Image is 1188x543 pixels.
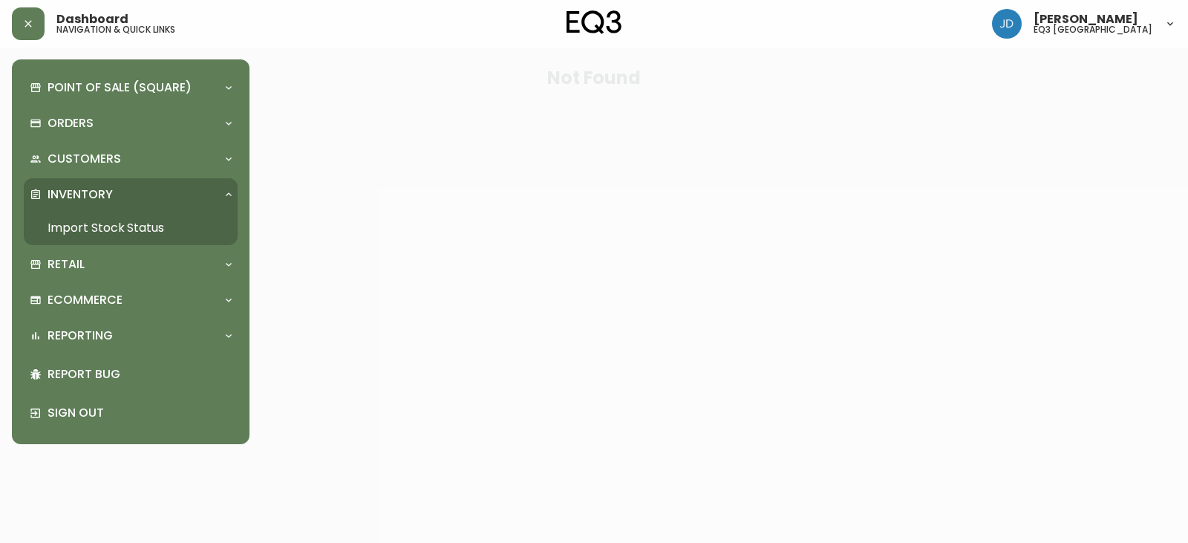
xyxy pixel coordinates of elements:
[24,143,238,175] div: Customers
[48,328,113,344] p: Reporting
[48,405,232,421] p: Sign Out
[567,10,621,34] img: logo
[24,284,238,316] div: Ecommerce
[48,151,121,167] p: Customers
[48,256,85,273] p: Retail
[48,292,123,308] p: Ecommerce
[24,248,238,281] div: Retail
[24,394,238,432] div: Sign Out
[992,9,1022,39] img: 7c567ac048721f22e158fd313f7f0981
[1034,13,1138,25] span: [PERSON_NAME]
[24,355,238,394] div: Report Bug
[24,71,238,104] div: Point of Sale (Square)
[24,178,238,211] div: Inventory
[56,13,128,25] span: Dashboard
[24,107,238,140] div: Orders
[48,115,94,131] p: Orders
[56,25,175,34] h5: navigation & quick links
[48,79,192,96] p: Point of Sale (Square)
[24,319,238,352] div: Reporting
[48,186,113,203] p: Inventory
[1034,25,1152,34] h5: eq3 [GEOGRAPHIC_DATA]
[48,366,232,383] p: Report Bug
[24,211,238,245] a: Import Stock Status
